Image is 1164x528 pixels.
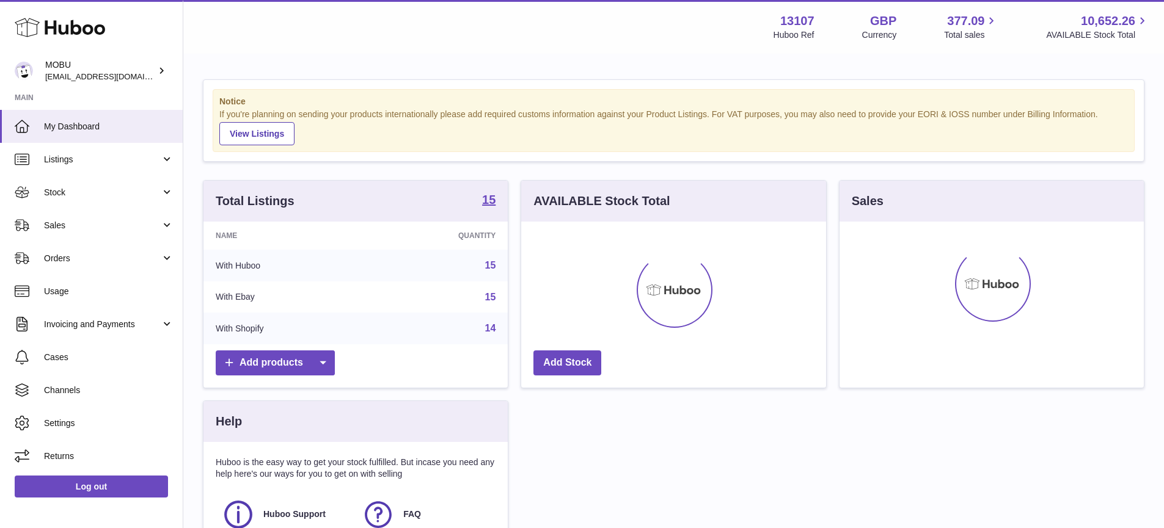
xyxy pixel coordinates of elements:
[403,508,421,520] span: FAQ
[15,476,168,497] a: Log out
[944,29,998,41] span: Total sales
[870,13,896,29] strong: GBP
[368,222,508,250] th: Quantity
[263,508,326,520] span: Huboo Support
[1046,13,1149,41] a: 10,652.26 AVAILABLE Stock Total
[203,281,368,313] td: With Ebay
[44,220,161,231] span: Sales
[482,193,496,208] a: 15
[216,193,295,209] h3: Total Listings
[1046,29,1149,41] span: AVAILABLE Stock Total
[482,193,496,206] strong: 15
[44,121,174,132] span: My Dashboard
[947,13,984,29] span: 377.09
[219,122,295,145] a: View Listings
[862,29,897,41] div: Currency
[485,323,496,333] a: 14
[45,59,155,82] div: MOBU
[780,13,814,29] strong: 13107
[44,253,161,264] span: Orders
[1081,13,1135,29] span: 10,652.26
[216,413,242,430] h3: Help
[44,418,174,429] span: Settings
[219,109,1128,145] div: If you're planning on sending your products internationally please add required customs informati...
[44,352,174,363] span: Cases
[15,62,33,80] img: mo@mobu.co.uk
[203,250,368,281] td: With Huboo
[533,193,670,209] h3: AVAILABLE Stock Total
[219,96,1128,107] strong: Notice
[203,222,368,250] th: Name
[203,313,368,344] td: With Shopify
[45,71,180,81] span: [EMAIL_ADDRESS][DOMAIN_NAME]
[44,319,161,330] span: Invoicing and Payments
[44,286,174,297] span: Usage
[852,193,884,209] h3: Sales
[485,292,496,302] a: 15
[774,29,814,41] div: Huboo Ref
[44,154,161,165] span: Listings
[44,450,174,462] span: Returns
[216,350,335,375] a: Add products
[44,385,174,396] span: Channels
[44,187,161,198] span: Stock
[944,13,998,41] a: 377.09 Total sales
[216,457,496,480] p: Huboo is the easy way to get your stock fulfilled. But incase you need any help here's our ways f...
[485,260,496,270] a: 15
[533,350,601,375] a: Add Stock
